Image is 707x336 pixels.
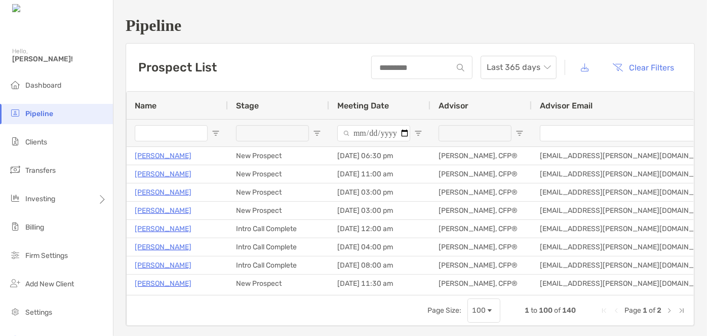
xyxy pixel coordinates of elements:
span: 1 [525,306,529,315]
span: 1 [643,306,647,315]
h1: Pipeline [126,16,695,35]
div: [DATE] 08:00 am [329,256,430,274]
div: [PERSON_NAME], CFP® [430,183,532,201]
div: Last Page [678,307,686,315]
span: [PERSON_NAME]! [12,55,107,63]
div: Intro Call Complete [228,238,329,256]
button: Open Filter Menu [212,129,220,137]
img: add_new_client icon [9,277,21,289]
span: Settings [25,308,52,317]
div: [DATE] 03:00 pm [329,183,430,201]
span: 100 [539,306,553,315]
a: [PERSON_NAME] [135,277,191,290]
span: Page [624,306,641,315]
img: transfers icon [9,164,21,176]
button: Open Filter Menu [516,129,524,137]
img: firm-settings icon [9,249,21,261]
div: [DATE] 11:30 am [329,275,430,292]
span: Advisor [439,101,468,110]
span: Dashboard [25,81,61,90]
span: Name [135,101,156,110]
span: Advisor Email [540,101,593,110]
input: Name Filter Input [135,125,208,141]
img: Zoe Logo [12,4,55,14]
a: [PERSON_NAME] [135,259,191,272]
span: 2 [657,306,661,315]
span: Firm Settings [25,251,68,260]
div: New Prospect [228,202,329,219]
div: [PERSON_NAME], CFP® [430,256,532,274]
span: Pipeline [25,109,53,118]
img: dashboard icon [9,79,21,91]
span: of [554,306,561,315]
div: Intro Call Complete [228,220,329,238]
span: 140 [562,306,576,315]
div: [PERSON_NAME], CFP® [430,220,532,238]
span: Last 365 days [487,56,551,79]
div: New Prospect [228,165,329,183]
div: 100 [472,306,486,315]
img: clients icon [9,135,21,147]
input: Meeting Date Filter Input [337,125,410,141]
h3: Prospect List [138,60,217,74]
img: investing icon [9,192,21,204]
div: New Prospect [228,147,329,165]
a: [PERSON_NAME] [135,150,191,162]
a: [PERSON_NAME] [135,204,191,217]
span: Meeting Date [337,101,389,110]
img: pipeline icon [9,107,21,119]
a: [PERSON_NAME] [135,241,191,253]
button: Open Filter Menu [313,129,321,137]
span: Add New Client [25,280,74,288]
div: [DATE] 06:30 pm [329,147,430,165]
div: Page Size: [427,306,461,315]
div: First Page [600,307,608,315]
span: to [531,306,537,315]
span: Billing [25,223,44,232]
div: [PERSON_NAME], CFP® [430,275,532,292]
div: [PERSON_NAME], CFP® [430,165,532,183]
div: [PERSON_NAME], CFP® [430,202,532,219]
a: [PERSON_NAME] [135,222,191,235]
div: [DATE] 03:00 pm [329,202,430,219]
span: Stage [236,101,259,110]
img: input icon [457,64,464,71]
a: [PERSON_NAME] [135,168,191,180]
img: settings icon [9,306,21,318]
span: Clients [25,138,47,146]
div: Page Size [467,298,500,323]
div: [PERSON_NAME], CFP® [430,147,532,165]
span: Investing [25,195,55,203]
button: Open Filter Menu [414,129,422,137]
a: [PERSON_NAME] [135,186,191,199]
div: Intro Call Complete [228,256,329,274]
div: Next Page [665,307,674,315]
div: New Prospect [228,183,329,201]
div: New Prospect [228,275,329,292]
img: billing icon [9,220,21,233]
div: [DATE] 04:00 pm [329,238,430,256]
div: [DATE] 12:00 am [329,220,430,238]
div: Previous Page [612,307,620,315]
div: [DATE] 11:00 am [329,165,430,183]
div: [PERSON_NAME], CFP® [430,238,532,256]
span: of [649,306,655,315]
span: Transfers [25,166,56,175]
button: Clear Filters [605,56,682,79]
